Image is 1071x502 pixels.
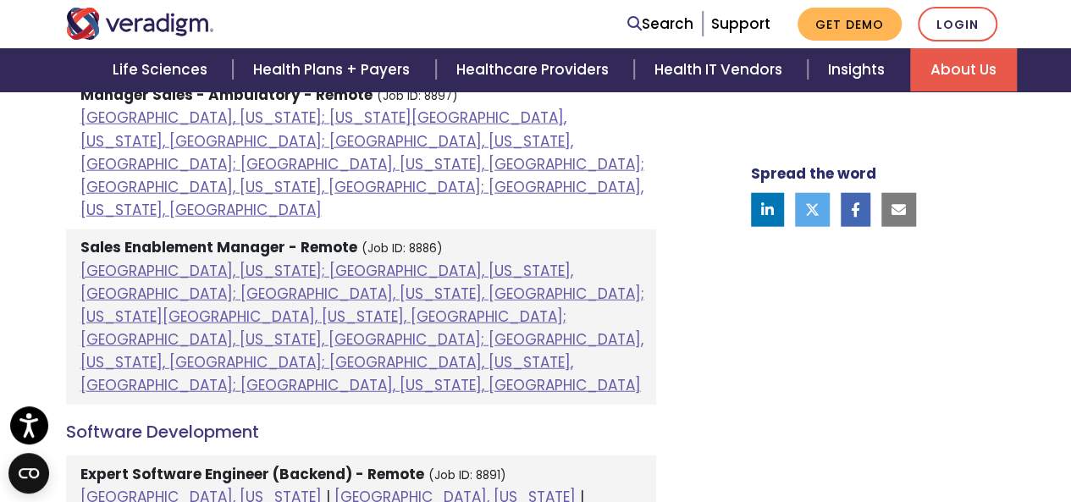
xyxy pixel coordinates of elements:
strong: Expert Software Engineer (Backend) - Remote [80,464,424,484]
strong: Spread the word [751,163,876,183]
a: Get Demo [798,8,902,41]
a: About Us [910,48,1017,91]
a: Login [918,7,997,41]
small: (Job ID: 8891) [428,467,506,483]
button: Open CMP widget [8,453,49,494]
a: Support [711,14,770,34]
a: Healthcare Providers [436,48,634,91]
a: Health IT Vendors [634,48,808,91]
a: Health Plans + Payers [233,48,435,91]
small: (Job ID: 8897) [377,88,458,104]
strong: Sales Enablement Manager - Remote [80,237,357,257]
small: (Job ID: 8886) [362,240,443,257]
strong: Manager Sales - Ambulatory - Remote [80,85,373,105]
a: [GEOGRAPHIC_DATA], [US_STATE]; [US_STATE][GEOGRAPHIC_DATA], [US_STATE], [GEOGRAPHIC_DATA]; [GEOGR... [80,108,644,220]
a: Life Sciences [92,48,233,91]
a: [GEOGRAPHIC_DATA], [US_STATE]; [GEOGRAPHIC_DATA], [US_STATE], [GEOGRAPHIC_DATA]; [GEOGRAPHIC_DATA... [80,261,644,396]
a: Search [627,13,693,36]
a: Insights [808,48,910,91]
h4: Software Development [66,422,656,442]
img: Veradigm logo [66,8,214,40]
